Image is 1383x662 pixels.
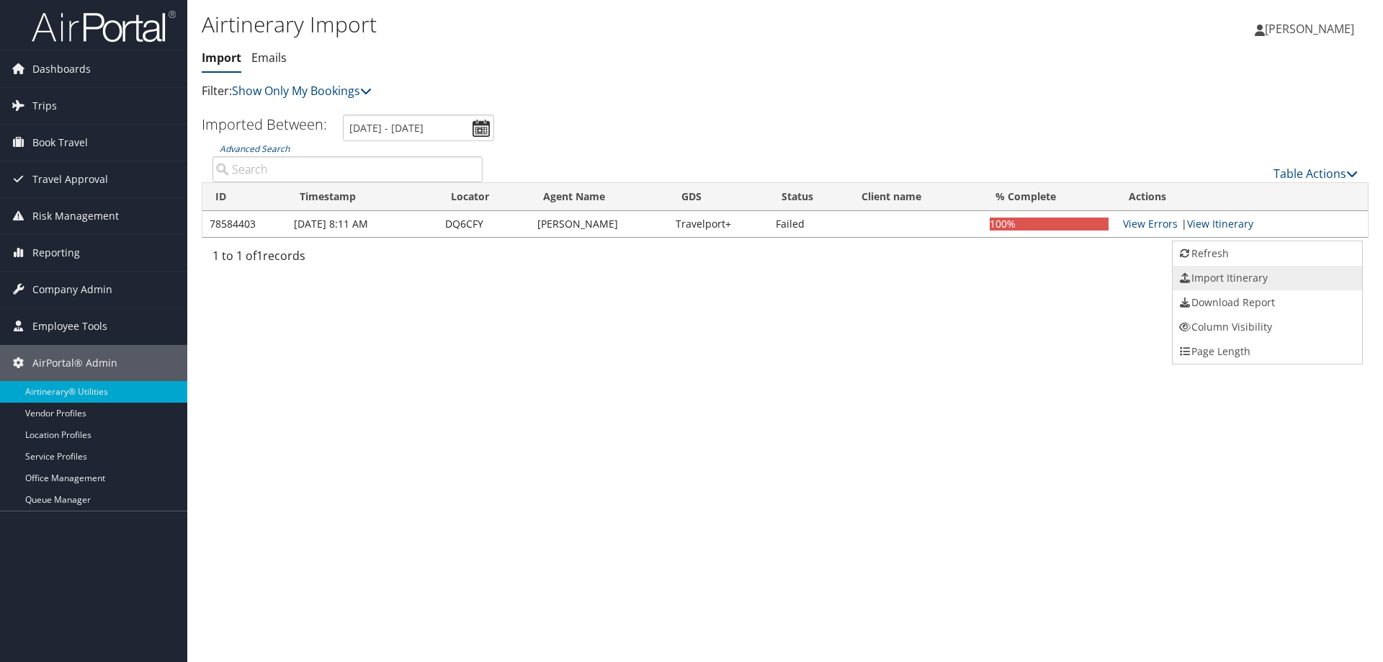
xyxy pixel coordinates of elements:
[32,51,91,87] span: Dashboards
[1173,241,1362,266] a: Refresh
[32,345,117,381] span: AirPortal® Admin
[32,272,112,308] span: Company Admin
[1173,266,1362,290] a: Import Itinerary
[1173,290,1362,315] a: Download Report
[32,125,88,161] span: Book Travel
[32,308,107,344] span: Employee Tools
[1173,339,1362,364] a: Page Length
[32,9,176,43] img: airportal-logo.png
[1173,315,1362,339] a: Column Visibility
[32,161,108,197] span: Travel Approval
[32,198,119,234] span: Risk Management
[32,235,80,271] span: Reporting
[32,88,57,124] span: Trips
